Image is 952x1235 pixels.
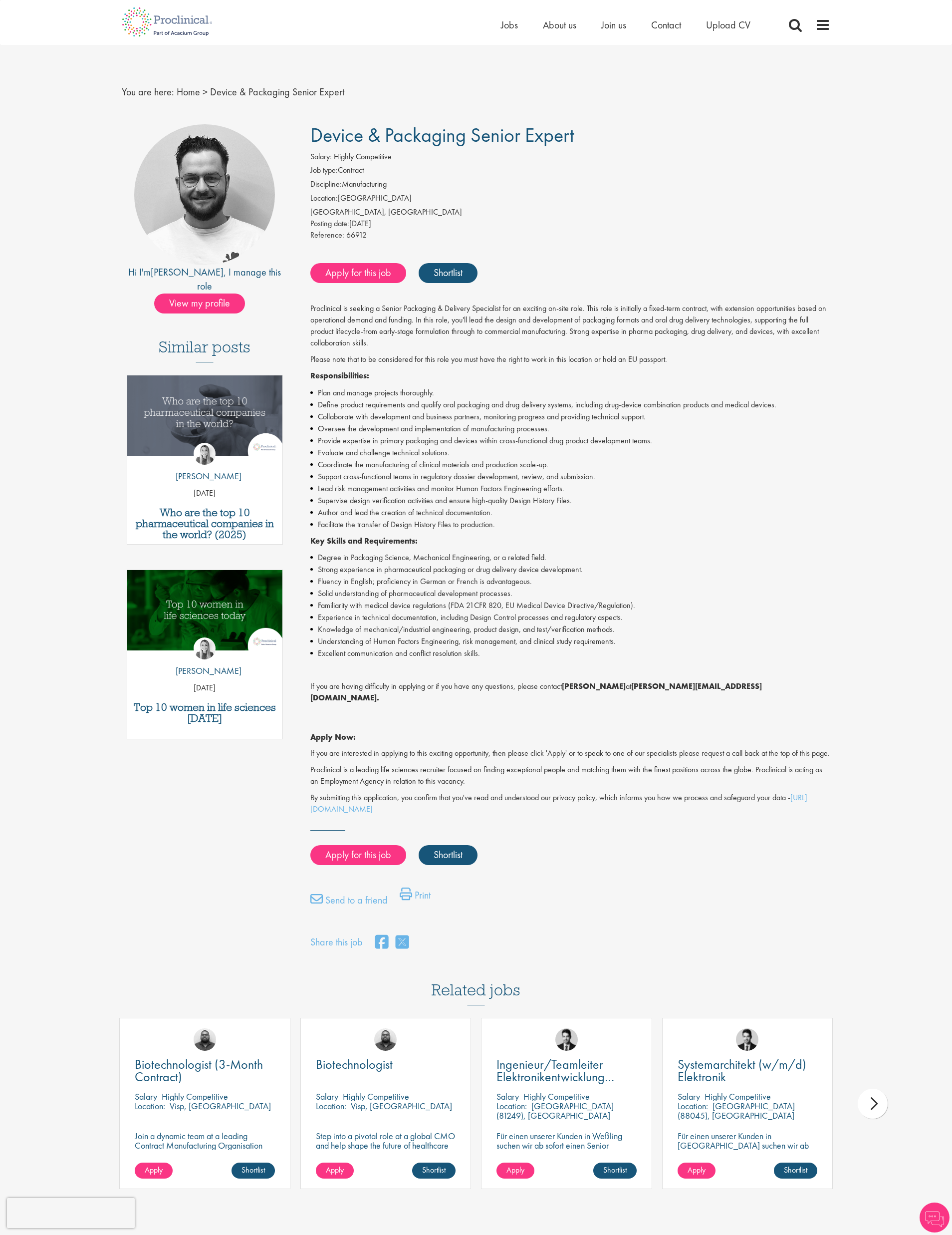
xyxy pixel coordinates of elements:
[310,471,831,483] li: Support cross-functional teams in regulatory dossier development, review, and submission.
[310,165,831,179] li: Contract
[316,1163,354,1179] a: Apply
[310,507,831,519] li: Author and lead the creation of technical documentation.
[351,1100,452,1112] p: Visp, [GEOGRAPHIC_DATA]
[310,387,831,399] li: Plan and manage projects thoroughly.
[310,370,369,381] strong: Responsibilities:
[310,230,344,241] label: Reference:
[135,1100,165,1112] span: Location:
[419,845,477,865] a: Shortlist
[127,488,282,499] p: [DATE]
[496,1056,614,1098] span: Ingenieur/Teamleiter Elektronikentwicklung Aviation (m/w/d)
[310,218,349,229] span: Posting date:
[316,1091,338,1102] span: Salary
[310,122,574,148] span: Device & Packaging Senior Expert
[170,1100,271,1112] p: Visp, [GEOGRAPHIC_DATA]
[159,338,250,362] h3: Similar posts
[858,1089,888,1119] div: next
[310,218,831,230] div: [DATE]
[543,18,576,31] a: About us
[135,1131,275,1179] p: Join a dynamic team at a leading Contract Manufacturing Organisation (CMO) and contribute to grou...
[127,375,282,464] a: Link to a post
[506,1165,524,1175] span: Apply
[920,1203,950,1233] img: Chatbot
[310,483,831,495] li: Lead risk management activities and monitor Human Factors Engineering efforts.
[593,1163,637,1179] a: Shortlist
[177,85,200,98] a: breadcrumb link
[774,1163,817,1179] a: Shortlist
[310,207,831,218] div: [GEOGRAPHIC_DATA], [GEOGRAPHIC_DATA]
[326,1165,344,1175] span: Apply
[122,85,174,98] span: You are here:
[135,1163,173,1179] a: Apply
[203,85,208,98] span: >
[501,18,518,31] a: Jobs
[310,748,831,759] p: If you are interested in applying to this exciting opportunity, then please click 'Apply' or to s...
[310,151,332,163] label: Salary:
[168,637,241,682] a: Hannah Burke [PERSON_NAME]
[678,1163,715,1179] a: Apply
[316,1131,456,1160] p: Step into a pivotal role at a global CMO and help shape the future of healthcare manufacturing.
[310,447,831,459] li: Evaluate and challenge technical solutions.
[151,266,224,279] a: [PERSON_NAME]
[523,1091,590,1102] p: Highly Competitive
[678,1058,818,1083] a: Systemarchitekt (w/m/d) Elektronik
[310,519,831,531] li: Facilitate the transfer of Design History Files to production.
[310,193,831,207] li: [GEOGRAPHIC_DATA]
[496,1100,527,1112] span: Location:
[310,935,363,949] label: Share this job
[310,600,831,612] li: Familiarity with medical device regulations (FDA 21CFR 820, EU Medical Device Directive/Regulation).
[310,459,831,471] li: Coordinate the manufacturing of clinical materials and production scale-up.
[555,1028,578,1051] img: Thomas Wenig
[310,399,831,411] li: Define product requirements and qualify oral packaging and drug delivery systems, including drug-...
[194,443,216,465] img: Hannah Burke
[310,564,831,576] li: Strong experience in pharmaceutical packaging or drug delivery device development.
[122,265,288,294] div: Hi I'm , I manage this role
[310,732,356,742] strong: Apply Now:
[194,1028,216,1051] img: Ashley Bennett
[310,893,388,913] a: Send to a friend
[374,1028,397,1051] a: Ashley Bennett
[706,18,750,31] a: Upload CV
[232,1163,275,1179] a: Shortlist
[310,354,831,365] p: Please note that to be considered for this role you must have the right to work in this location ...
[310,792,831,815] p: By submitting this application, you confirm that you've read and understood our privacy policy, w...
[316,1058,456,1071] a: Biotechnologist
[496,1058,637,1083] a: Ingenieur/Teamleiter Elektronikentwicklung Aviation (m/w/d)
[496,1091,519,1102] span: Salary
[310,764,831,787] p: Proclinical is a leading life sciences recruiter focused on finding exceptional people and matchi...
[127,375,282,456] img: Top 10 pharmaceutical companies in the world 2025
[310,792,807,814] a: [URL][DOMAIN_NAME]
[135,1058,275,1083] a: Biotechnologist (3-Month Contract)
[310,165,338,176] label: Job type:
[310,495,831,507] li: Supervise design verification activities and ensure high-quality Design History Files.
[154,296,255,309] a: View my profile
[310,179,342,190] label: Discipline:
[678,1100,795,1121] p: [GEOGRAPHIC_DATA] (88045), [GEOGRAPHIC_DATA]
[162,1091,228,1102] p: Highly Competitive
[135,1056,263,1085] span: Biotechnologist (3-Month Contract)
[562,681,626,691] strong: [PERSON_NAME]
[132,702,277,724] a: Top 10 women in life sciences [DATE]
[310,552,831,564] li: Degree in Packaging Science, Mechanical Engineering, or a related field.
[168,443,241,488] a: Hannah Burke [PERSON_NAME]
[334,151,392,162] span: Highly Competitive
[310,411,831,423] li: Collaborate with development and business partners, monitoring progress and providing technical s...
[154,294,245,313] span: View my profile
[127,682,282,694] p: [DATE]
[651,18,681,31] a: Contact
[127,570,282,658] a: Link to a post
[194,637,216,659] img: Hannah Burke
[310,845,406,865] a: Apply for this job
[396,932,409,953] a: share on twitter
[310,681,831,704] p: If you are having difficulty in applying or if you have any questions, please contact at
[135,1091,157,1102] span: Salary
[400,888,431,908] a: Print
[127,570,282,650] img: Top 10 women in life sciences today
[310,179,831,193] li: Manufacturing
[310,647,831,659] li: Excellent communication and conflict resolution skills.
